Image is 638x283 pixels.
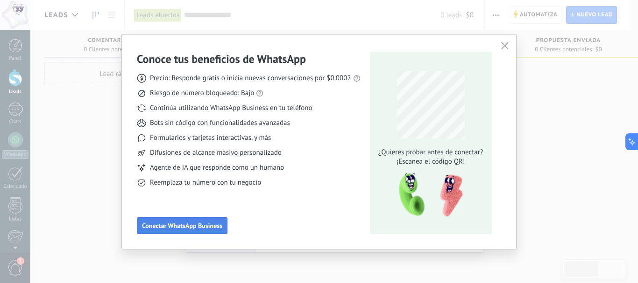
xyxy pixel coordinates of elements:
[150,148,282,158] span: Difusiones de alcance masivo personalizado
[150,74,351,83] span: Precio: Responde gratis o inicia nuevas conversaciones por $0.0002
[150,178,261,187] span: Reemplaza tu número con tu negocio
[376,157,486,166] span: ¡Escanea el código QR!
[150,118,290,128] span: Bots sin código con funcionalidades avanzadas
[142,222,222,229] span: Conectar WhatsApp Business
[137,217,227,234] button: Conectar WhatsApp Business
[376,148,486,157] span: ¿Quieres probar antes de conectar?
[150,163,284,173] span: Agente de IA que responde como un humano
[150,89,254,98] span: Riesgo de número bloqueado: Bajo
[391,170,465,220] img: qr-pic-1x.png
[137,52,306,66] h3: Conoce tus beneficios de WhatsApp
[150,104,312,113] span: Continúa utilizando WhatsApp Business en tu teléfono
[150,133,271,143] span: Formularios y tarjetas interactivas, y más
